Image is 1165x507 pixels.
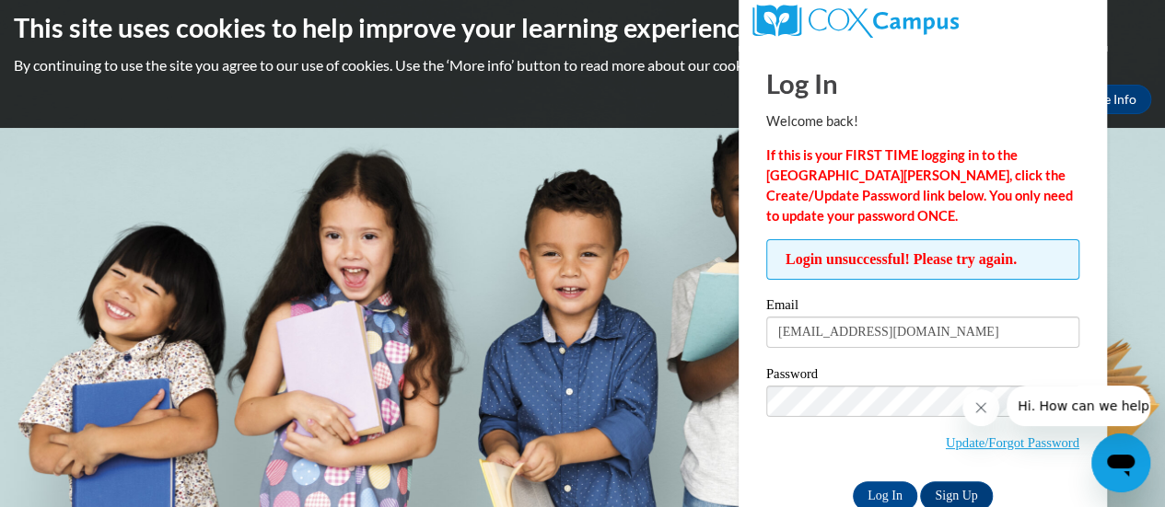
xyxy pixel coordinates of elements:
a: More Info [1065,85,1151,114]
p: By continuing to use the site you agree to our use of cookies. Use the ‘More info’ button to read... [14,55,1151,75]
iframe: Message from company [1007,386,1150,426]
img: COX Campus [752,5,959,38]
label: Password [766,367,1079,386]
iframe: Button to launch messaging window [1091,433,1150,492]
h1: Log In [766,64,1079,102]
strong: If this is your FIRST TIME logging in to the [GEOGRAPHIC_DATA][PERSON_NAME], click the Create/Upd... [766,147,1073,224]
span: Hi. How can we help? [11,13,149,28]
span: Login unsuccessful! Please try again. [766,239,1079,280]
h2: This site uses cookies to help improve your learning experience. [14,9,1151,46]
a: Update/Forgot Password [946,435,1079,450]
label: Email [766,298,1079,317]
p: Welcome back! [766,111,1079,132]
iframe: Close message [962,389,999,426]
